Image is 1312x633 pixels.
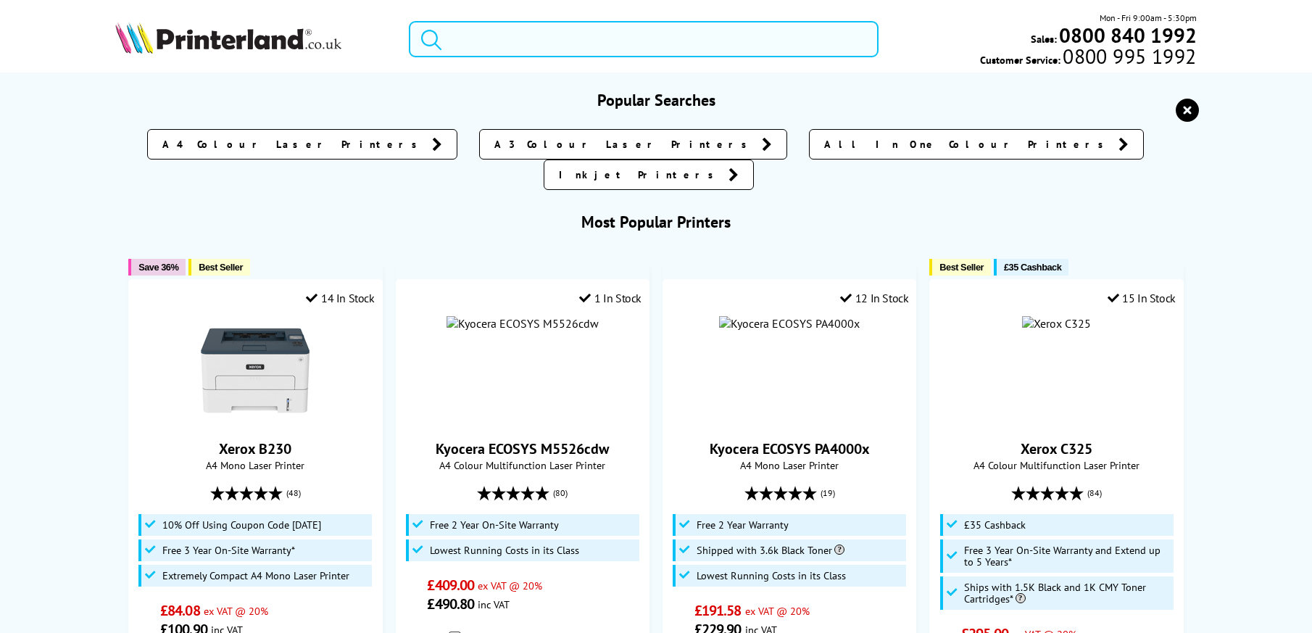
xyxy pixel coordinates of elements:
[964,519,1026,531] span: £35 Cashback
[138,262,178,273] span: Save 36%
[809,129,1144,160] a: All In One Colour Printers
[199,262,243,273] span: Best Seller
[219,439,291,458] a: Xerox B230
[160,601,200,620] span: £84.08
[147,129,457,160] a: A4 Colour Laser Printers
[494,137,755,152] span: A3 Colour Laser Printers
[697,545,844,556] span: Shipped with 3.6k Black Toner
[430,545,579,556] span: Lowest Running Costs in its Class
[697,519,789,531] span: Free 2 Year Warranty
[544,160,754,190] a: Inkjet Printers
[115,22,391,57] a: Printerland Logo
[128,259,186,276] button: Save 36%
[939,262,984,273] span: Best Seller
[1057,28,1197,42] a: 0800 840 1992
[136,458,374,472] span: A4 Mono Laser Printer
[188,259,250,276] button: Best Seller
[409,21,879,57] input: Search product or brand
[1059,22,1197,49] b: 0800 840 1992
[1021,439,1092,458] a: Xerox C325
[821,479,835,507] span: (19)
[719,316,860,331] img: Kyocera ECOSYS PA4000x
[447,316,599,331] img: Kyocera ECOSYS M5526cdw
[478,579,542,592] span: ex VAT @ 20%
[404,458,642,472] span: A4 Colour Multifunction Laser Printer
[436,439,609,458] a: Kyocera ECOSYS M5526cdw
[840,291,908,305] div: 12 In Stock
[162,545,295,556] span: Free 3 Year On-Site Warranty*
[1004,262,1061,273] span: £35 Cashback
[1108,291,1176,305] div: 15 In Stock
[201,316,310,425] img: Xerox B230
[670,458,908,472] span: A4 Mono Laser Printer
[559,167,721,182] span: Inkjet Printers
[710,439,870,458] a: Kyocera ECOSYS PA4000x
[824,137,1111,152] span: All In One Colour Printers
[1031,32,1057,46] span: Sales:
[115,212,1196,232] h3: Most Popular Printers
[980,49,1196,67] span: Customer Service:
[1100,11,1197,25] span: Mon - Fri 9:00am - 5:30pm
[1087,479,1102,507] span: (84)
[694,601,742,620] span: £191.58
[579,291,642,305] div: 1 In Stock
[204,604,268,618] span: ex VAT @ 20%
[115,22,341,54] img: Printerland Logo
[162,519,321,531] span: 10% Off Using Coupon Code [DATE]
[306,291,374,305] div: 14 In Stock
[115,90,1196,110] h3: Popular Searches
[430,519,559,531] span: Free 2 Year On-Site Warranty
[964,545,1170,568] span: Free 3 Year On-Site Warranty and Extend up to 5 Years*
[162,570,349,582] span: Extremely Compact A4 Mono Laser Printer
[994,259,1068,276] button: £35 Cashback
[427,595,474,613] span: £490.80
[964,582,1170,605] span: Ships with 1.5K Black and 1K CMY Toner Cartridges*
[553,479,568,507] span: (80)
[478,597,510,611] span: inc VAT
[162,137,425,152] span: A4 Colour Laser Printers
[427,576,474,595] span: £409.00
[1022,316,1091,331] img: Xerox C325
[286,479,301,507] span: (48)
[201,413,310,428] a: Xerox B230
[697,570,846,582] span: Lowest Running Costs in its Class
[929,259,991,276] button: Best Seller
[479,129,787,160] a: A3 Colour Laser Printers
[1060,49,1196,63] span: 0800 995 1992
[745,604,810,618] span: ex VAT @ 20%
[937,458,1175,472] span: A4 Colour Multifunction Laser Printer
